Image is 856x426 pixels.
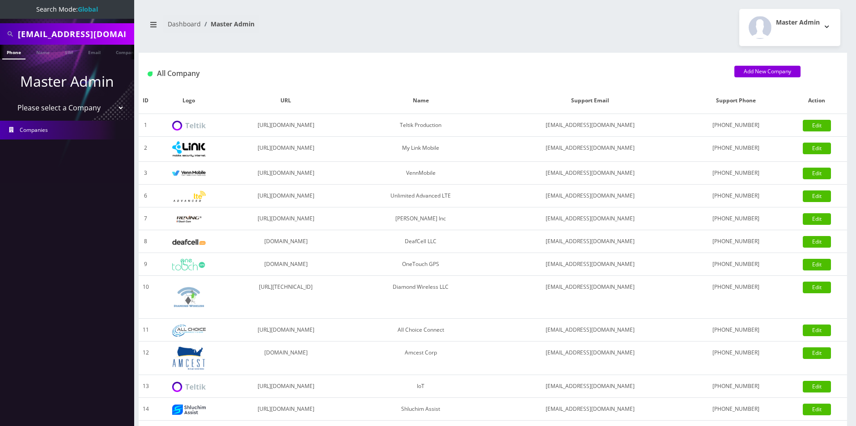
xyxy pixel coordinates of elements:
[172,405,206,415] img: Shluchim Assist
[686,253,786,276] td: [PHONE_NUMBER]
[172,325,206,337] img: All Choice Connect
[225,230,347,253] td: [DOMAIN_NAME]
[172,259,206,270] img: OneTouch GPS
[225,253,347,276] td: [DOMAIN_NAME]
[139,375,153,398] td: 13
[139,137,153,162] td: 2
[776,19,820,26] h2: Master Admin
[168,20,201,28] a: Dashboard
[139,162,153,185] td: 3
[60,45,77,59] a: SIM
[139,398,153,421] td: 14
[32,45,54,59] a: Name
[803,190,831,202] a: Edit
[686,162,786,185] td: [PHONE_NUMBER]
[803,213,831,225] a: Edit
[803,236,831,248] a: Edit
[225,276,347,319] td: [URL][TECHNICAL_ID]
[495,137,686,162] td: [EMAIL_ADDRESS][DOMAIN_NAME]
[153,88,225,114] th: Logo
[225,375,347,398] td: [URL][DOMAIN_NAME]
[225,137,347,162] td: [URL][DOMAIN_NAME]
[347,398,495,421] td: Shluchim Assist
[495,342,686,375] td: [EMAIL_ADDRESS][DOMAIN_NAME]
[686,276,786,319] td: [PHONE_NUMBER]
[139,230,153,253] td: 8
[139,342,153,375] td: 12
[145,15,486,40] nav: breadcrumb
[172,170,206,177] img: VennMobile
[803,325,831,336] a: Edit
[347,162,495,185] td: VennMobile
[686,88,786,114] th: Support Phone
[803,381,831,392] a: Edit
[495,398,686,421] td: [EMAIL_ADDRESS][DOMAIN_NAME]
[686,185,786,207] td: [PHONE_NUMBER]
[84,45,105,59] a: Email
[495,230,686,253] td: [EMAIL_ADDRESS][DOMAIN_NAME]
[495,253,686,276] td: [EMAIL_ADDRESS][DOMAIN_NAME]
[803,347,831,359] a: Edit
[803,168,831,179] a: Edit
[172,346,206,370] img: Amcest Corp
[36,5,98,13] span: Search Mode:
[139,276,153,319] td: 10
[686,207,786,230] td: [PHONE_NUMBER]
[787,88,847,114] th: Action
[347,88,495,114] th: Name
[803,282,831,293] a: Edit
[686,398,786,421] td: [PHONE_NUMBER]
[803,404,831,415] a: Edit
[225,114,347,137] td: [URL][DOMAIN_NAME]
[347,114,495,137] td: Teltik Production
[172,382,206,392] img: IoT
[347,185,495,207] td: Unlimited Advanced LTE
[495,88,686,114] th: Support Email
[495,162,686,185] td: [EMAIL_ADDRESS][DOMAIN_NAME]
[347,207,495,230] td: [PERSON_NAME] Inc
[2,45,25,59] a: Phone
[148,72,153,76] img: All Company
[139,114,153,137] td: 1
[686,114,786,137] td: [PHONE_NUMBER]
[18,25,132,42] input: Search All Companies
[225,185,347,207] td: [URL][DOMAIN_NAME]
[495,319,686,342] td: [EMAIL_ADDRESS][DOMAIN_NAME]
[803,259,831,270] a: Edit
[20,126,48,134] span: Companies
[347,230,495,253] td: DeafCell LLC
[495,276,686,319] td: [EMAIL_ADDRESS][DOMAIN_NAME]
[225,319,347,342] td: [URL][DOMAIN_NAME]
[347,342,495,375] td: Amcest Corp
[803,120,831,131] a: Edit
[172,141,206,157] img: My Link Mobile
[686,342,786,375] td: [PHONE_NUMBER]
[139,88,153,114] th: ID
[803,143,831,154] a: Edit
[734,66,801,77] a: Add New Company
[139,319,153,342] td: 11
[739,9,840,46] button: Master Admin
[172,121,206,131] img: Teltik Production
[201,19,254,29] li: Master Admin
[225,162,347,185] td: [URL][DOMAIN_NAME]
[172,280,206,314] img: Diamond Wireless LLC
[139,253,153,276] td: 9
[78,5,98,13] strong: Global
[139,185,153,207] td: 6
[139,207,153,230] td: 7
[495,375,686,398] td: [EMAIL_ADDRESS][DOMAIN_NAME]
[347,375,495,398] td: IoT
[347,319,495,342] td: All Choice Connect
[172,191,206,202] img: Unlimited Advanced LTE
[686,319,786,342] td: [PHONE_NUMBER]
[686,375,786,398] td: [PHONE_NUMBER]
[686,230,786,253] td: [PHONE_NUMBER]
[225,342,347,375] td: [DOMAIN_NAME]
[172,239,206,245] img: DeafCell LLC
[111,45,141,59] a: Company
[172,215,206,224] img: Rexing Inc
[495,114,686,137] td: [EMAIL_ADDRESS][DOMAIN_NAME]
[148,69,721,78] h1: All Company
[495,185,686,207] td: [EMAIL_ADDRESS][DOMAIN_NAME]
